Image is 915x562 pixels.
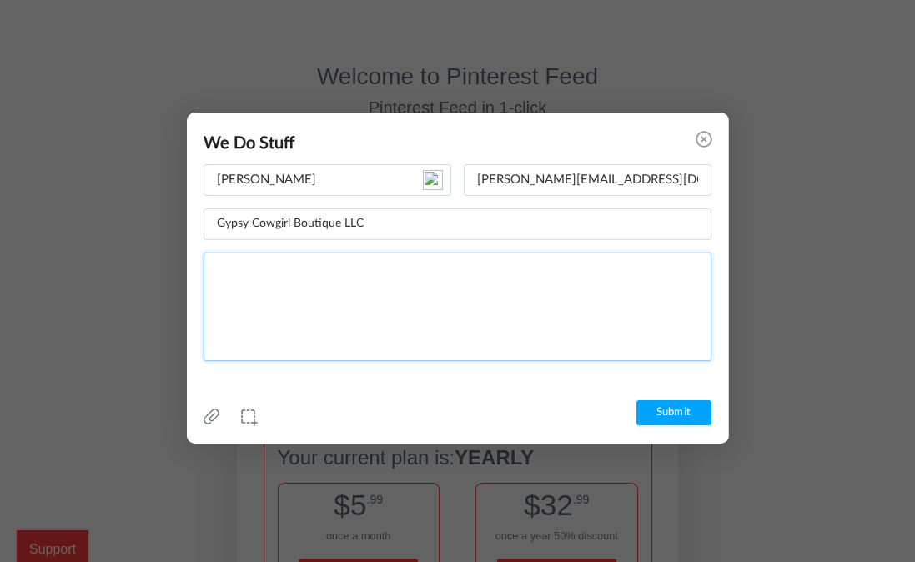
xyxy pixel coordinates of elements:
input: Shop name [204,208,711,240]
input: Email* [464,164,711,196]
img: npw-badge-icon.svg [423,170,443,190]
div: We Do Stuff [204,131,666,156]
input: Submit [636,400,711,425]
input: Name* [204,164,451,196]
